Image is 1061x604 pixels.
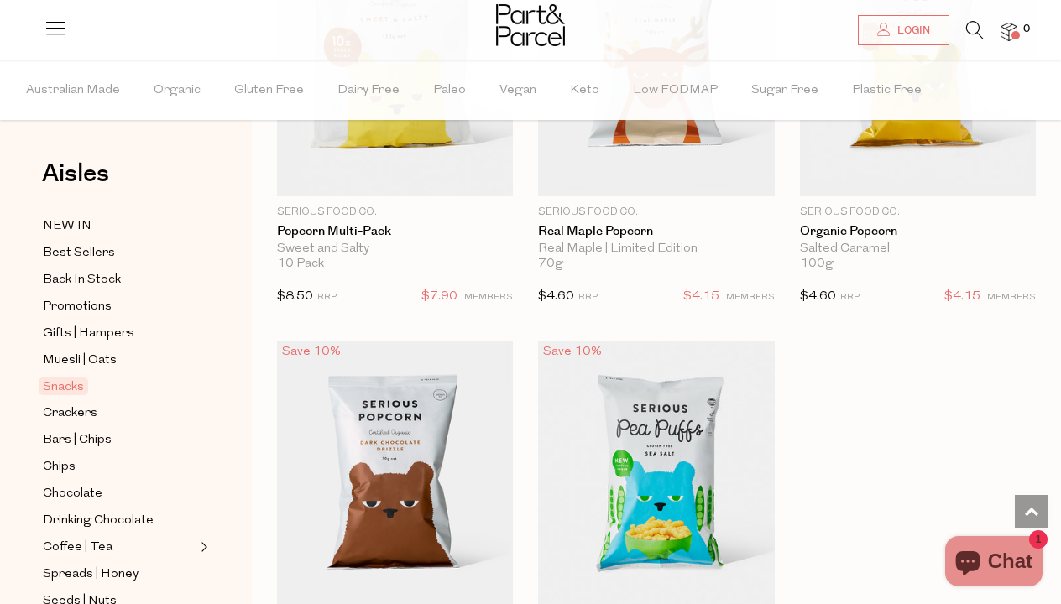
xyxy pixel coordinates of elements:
span: Aisles [42,155,109,192]
span: Muesli | Oats [43,351,117,371]
span: Bars | Chips [43,430,112,450]
span: Crackers [43,404,97,424]
inbox-online-store-chat: Shopify online store chat [940,536,1048,591]
a: Gifts | Hampers [43,323,196,344]
div: Save 10% [277,341,346,363]
a: Promotions [43,296,196,317]
a: Best Sellers [43,242,196,263]
span: 10 Pack [277,257,324,272]
a: 0 [1001,23,1017,40]
span: Chips [43,457,76,477]
a: Spreads | Honey [43,564,196,585]
a: Crackers [43,403,196,424]
p: Serious Food Co. [538,205,774,220]
span: $8.50 [277,290,313,303]
div: Save 10% [538,341,607,363]
span: Low FODMAP [633,61,718,120]
span: Coffee | Tea [43,538,112,558]
p: Serious Food Co. [800,205,1036,220]
img: Part&Parcel [496,4,565,46]
small: RRP [840,293,860,302]
div: Sweet and Salty [277,242,513,257]
a: Back In Stock [43,269,196,290]
span: NEW IN [43,216,91,237]
span: $4.15 [944,286,980,308]
span: Keto [570,61,599,120]
a: Bars | Chips [43,430,196,450]
a: Popcorn Multi-Pack [277,224,513,239]
a: Chips [43,456,196,477]
a: Snacks [43,377,196,397]
span: Dairy Free [337,61,400,120]
a: Real Maple Popcorn [538,224,774,239]
span: 0 [1019,22,1034,37]
span: Drinking Chocolate [43,511,154,531]
span: Spreads | Honey [43,565,139,585]
span: Vegan [499,61,536,120]
a: Drinking Chocolate [43,510,196,531]
span: Best Sellers [43,243,115,263]
span: 70g [538,257,563,272]
a: NEW IN [43,216,196,237]
small: RRP [578,293,598,302]
small: RRP [317,293,337,302]
span: Promotions [43,297,112,317]
span: Chocolate [43,484,102,504]
a: Chocolate [43,483,196,504]
small: MEMBERS [464,293,513,302]
span: $4.60 [538,290,574,303]
span: Australian Made [26,61,120,120]
span: 100g [800,257,834,272]
span: Plastic Free [852,61,922,120]
span: Snacks [39,377,88,395]
span: $4.15 [683,286,719,308]
span: $7.90 [421,286,457,308]
p: Serious Food Co. [277,205,513,220]
span: Sugar Free [751,61,818,120]
span: $4.60 [800,290,836,303]
button: Expand/Collapse Coffee | Tea [196,537,208,557]
small: MEMBERS [987,293,1036,302]
a: Organic Popcorn [800,224,1036,239]
small: MEMBERS [726,293,775,302]
a: Muesli | Oats [43,350,196,371]
a: Aisles [42,161,109,203]
div: Real Maple | Limited Edition [538,242,774,257]
span: Back In Stock [43,270,121,290]
a: Coffee | Tea [43,537,196,558]
span: Paleo [433,61,466,120]
span: Gifts | Hampers [43,324,134,344]
span: Gluten Free [234,61,304,120]
span: Login [893,23,930,38]
span: Organic [154,61,201,120]
div: Salted Caramel [800,242,1036,257]
a: Login [858,15,949,45]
